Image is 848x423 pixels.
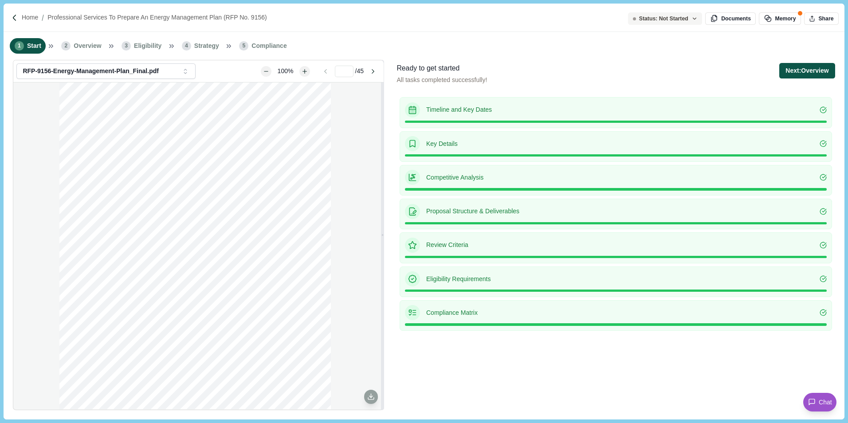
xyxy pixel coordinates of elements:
[11,14,19,22] img: Forward slash icon
[803,393,836,411] button: Chat
[155,251,280,256] span: [GEOGRAPHIC_DATA] AREA [GEOGRAPHIC_DATA]
[23,67,178,75] div: RFP-9156-Energy-Management-Plan_Final.pdf
[161,301,222,306] span: RFP ISSUE DATE: [DATE]
[251,41,287,51] span: Compliance
[426,308,820,317] p: Compliance Matrix
[47,13,267,22] a: Professional Services to Prepare an Energy Management Plan (RFP No. 9156)
[134,41,161,51] span: Eligibility
[426,105,820,114] p: Timeline and Key Dates
[188,279,219,285] span: RFP No. 9156
[194,41,219,51] span: Strategy
[165,230,241,235] span: ENERGY MANAGEMENT PLAN
[272,406,299,411] span: Page 1 of 16
[299,66,310,77] button: Zoom in
[59,82,338,409] div: grid
[16,63,196,79] button: RFP-9156-Energy-Management-Plan_Final.pdf
[779,63,835,78] button: Next:Overview
[149,223,256,228] span: PROFESSIONAL SERVICES TO PREPARE AN
[239,41,248,51] span: 5
[61,41,71,51] span: 2
[397,75,487,85] p: All tasks completed successfully!
[397,63,487,74] div: Ready to get started
[355,67,364,76] span: / 45
[426,139,820,149] p: Key Details
[426,173,820,182] p: Competitive Analysis
[15,41,24,51] span: 1
[38,14,47,22] img: Forward slash icon
[22,13,38,22] a: Home
[426,240,820,250] p: Review Criteria
[198,209,208,214] span: FOR
[365,66,381,77] button: Go to next page
[819,398,832,407] span: Chat
[426,274,820,284] p: Eligibility Requirements
[273,67,298,76] div: 100%
[74,41,101,51] span: Overview
[261,66,271,77] button: Zoom out
[158,258,248,263] span: POLICY & PLANNING DEPARTMENT
[163,195,244,200] span: REQUEST FOR PROPOSALS (RFP)
[426,207,820,216] p: Proposal Structure & Deliverables
[182,41,191,51] span: 4
[318,66,334,77] button: Go to previous page
[132,314,257,320] span: PROPOSAL DUE DATE & TIME: [DATE], BY 4 PM PT
[27,41,41,51] span: Start
[122,41,131,51] span: 3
